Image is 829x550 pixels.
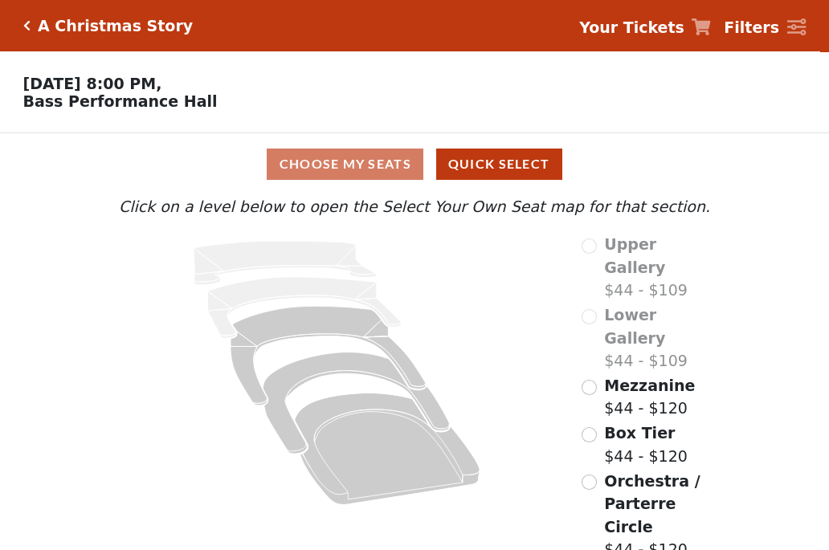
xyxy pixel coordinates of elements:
a: Click here to go back to filters [23,20,31,31]
label: $44 - $109 [604,304,714,373]
strong: Filters [724,18,779,36]
strong: Your Tickets [579,18,684,36]
a: Your Tickets [579,16,711,39]
span: Mezzanine [604,377,695,394]
p: Click on a level below to open the Select Your Own Seat map for that section. [115,195,714,218]
span: Lower Gallery [604,306,665,347]
span: Box Tier [604,424,675,442]
button: Quick Select [436,149,562,180]
a: Filters [724,16,806,39]
span: Upper Gallery [604,235,665,276]
label: $44 - $120 [604,374,695,420]
h5: A Christmas Story [38,17,193,35]
label: $44 - $109 [604,233,714,302]
span: Orchestra / Parterre Circle [604,472,700,536]
path: Lower Gallery - Seats Available: 0 [208,277,402,338]
path: Upper Gallery - Seats Available: 0 [194,241,377,285]
label: $44 - $120 [604,422,688,467]
path: Orchestra / Parterre Circle - Seats Available: 189 [295,393,480,505]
